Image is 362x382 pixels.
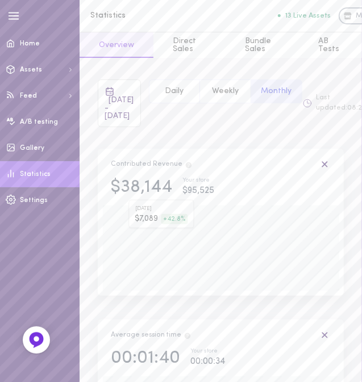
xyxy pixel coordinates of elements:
[20,197,48,204] span: Settings
[185,161,193,167] span: Revenue from visitors who interacted with Dialogue assets
[28,331,45,349] img: Feedback Button
[20,93,37,99] span: Feed
[190,355,225,369] div: 00:00:34
[80,32,153,58] button: Overview
[153,32,225,58] button: Direct Sales
[105,96,134,120] span: [DATE] - [DATE]
[182,178,214,184] div: Your store
[111,330,192,341] div: Average session time
[182,184,214,198] div: $95,525
[149,79,200,103] button: Daily
[20,171,51,178] span: Statistics
[184,331,192,338] span: Time spent on site by visitors who engage with Dialogue asset
[20,119,58,125] span: A/B testing
[90,11,278,20] h1: Statistics
[226,32,299,58] button: Bundle Sales
[20,145,44,152] span: Gallery
[111,178,173,198] div: $38,144
[278,12,331,19] button: 13 Live Assets
[111,349,181,368] div: 00:01:40
[251,79,302,103] button: Monthly
[20,40,40,47] span: Home
[299,32,362,58] button: AB Tests
[278,12,339,20] a: 13 Live Assets
[111,159,193,170] div: Contributed Revenue
[190,349,225,355] div: Your store
[20,66,42,73] span: Assets
[199,79,251,103] button: Weekly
